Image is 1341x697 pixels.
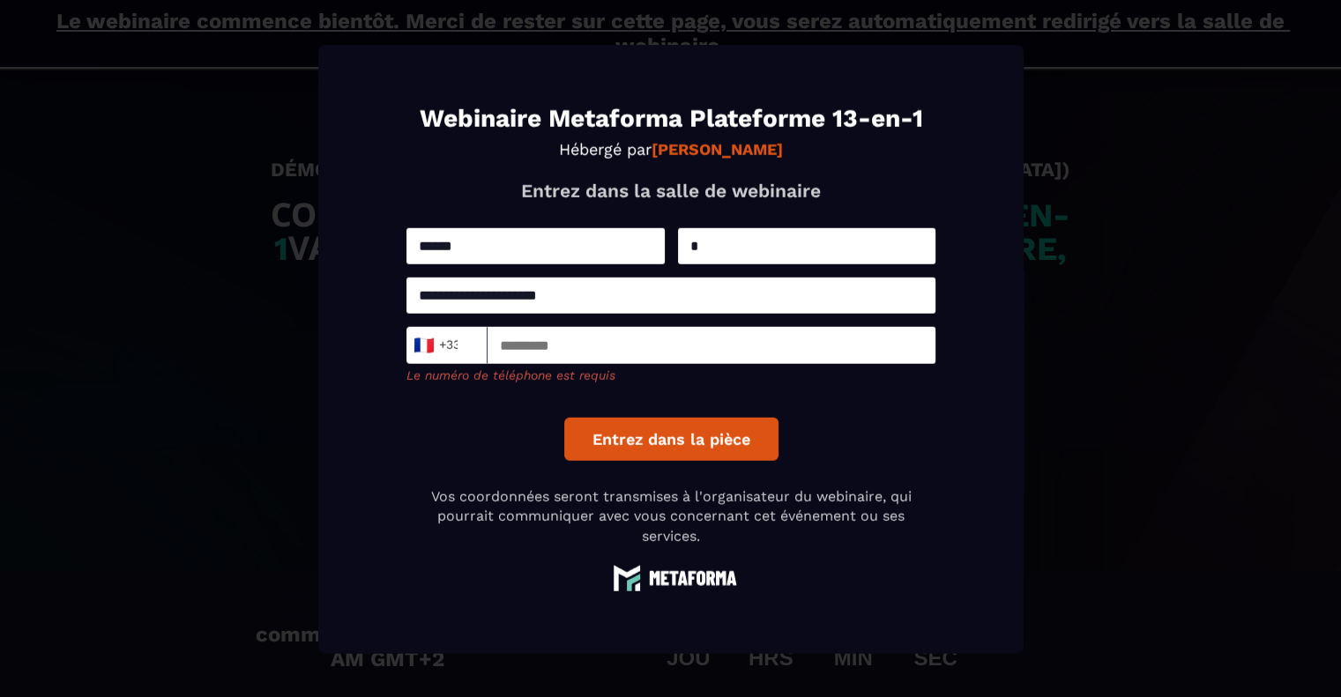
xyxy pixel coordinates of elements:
[605,563,737,590] img: logo
[412,332,434,357] span: 🇫🇷
[406,367,615,382] span: Le numéro de téléphone est requis
[406,486,935,545] p: Vos coordonnées seront transmises à l'organisateur du webinaire, qui pourrait communiquer avec vo...
[458,331,472,358] input: Search for option
[652,139,783,158] strong: [PERSON_NAME]
[406,139,935,158] p: Hébergé par
[406,326,488,363] div: Search for option
[406,106,935,130] h1: Webinaire Metaforma Plateforme 13-en-1
[563,417,778,460] button: Entrez dans la pièce
[406,179,935,201] p: Entrez dans la salle de webinaire
[417,332,454,357] span: +33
